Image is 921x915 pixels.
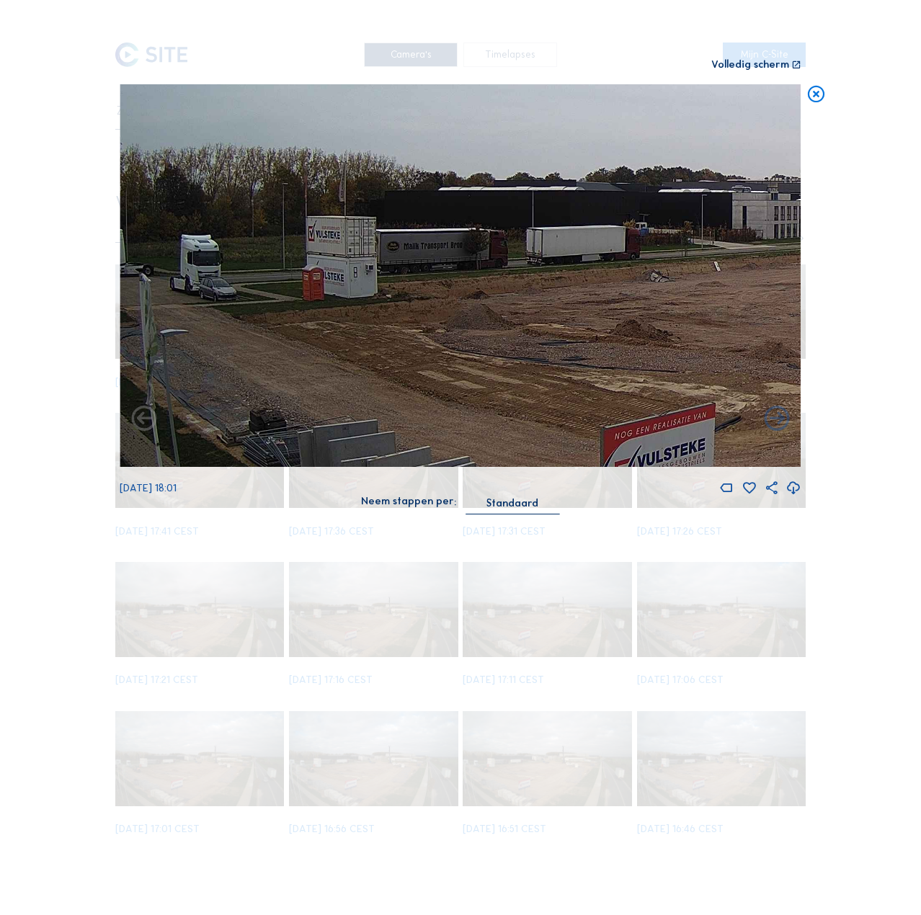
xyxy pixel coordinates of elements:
[466,497,559,514] div: Standaard
[129,404,159,434] i: Forward
[711,60,789,71] div: Volledig scherm
[486,497,538,510] div: Standaard
[120,482,177,494] span: [DATE] 18:01
[120,84,801,468] img: Image
[361,496,456,506] div: Neem stappen per:
[762,404,792,434] i: Back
